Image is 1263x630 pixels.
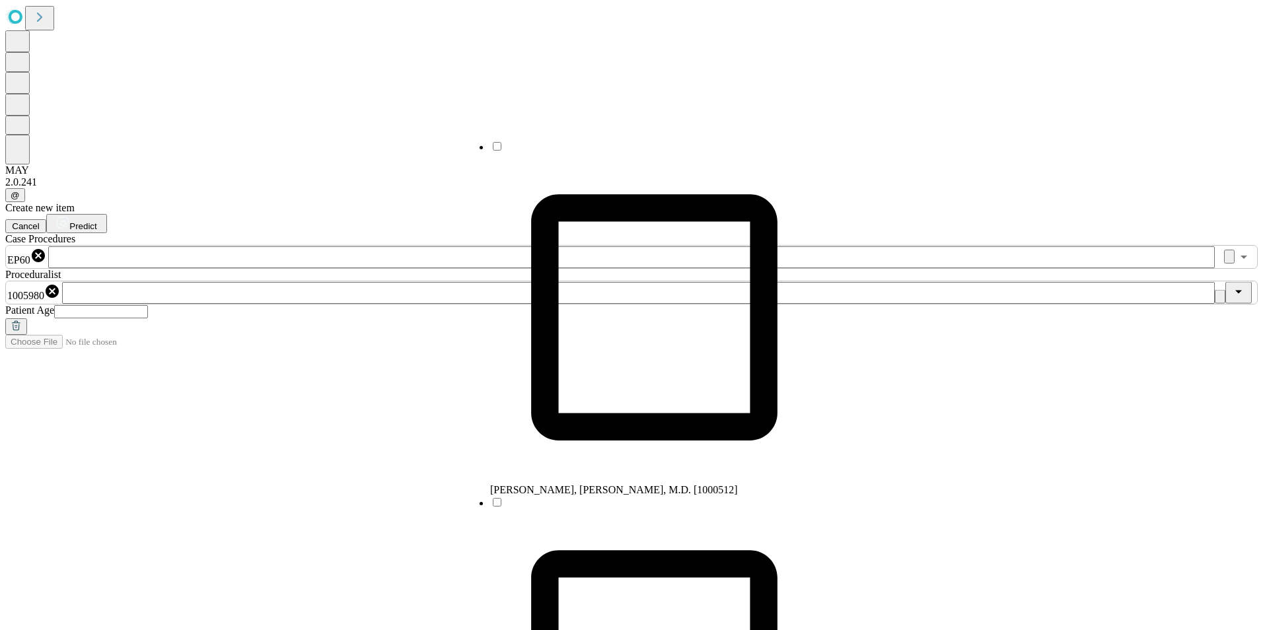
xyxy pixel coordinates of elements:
span: @ [11,190,20,200]
span: EP60 [7,254,30,265]
div: 2.0.241 [5,176,1258,188]
span: Create new item [5,202,75,213]
div: EP60 [7,248,46,266]
span: Cancel [12,221,40,231]
span: Scheduled Procedure [5,233,75,244]
span: Predict [69,221,96,231]
button: Predict [46,214,107,233]
button: Cancel [5,219,46,233]
button: @ [5,188,25,202]
button: Clear [1215,290,1225,304]
button: Clear [1224,250,1235,263]
span: Proceduralist [5,269,61,280]
button: Close [1225,282,1252,304]
button: Open [1235,248,1253,266]
div: 1005980 [7,283,60,302]
span: Patient Age [5,304,54,316]
span: [PERSON_NAME], [PERSON_NAME], M.D. [1000512] [490,484,738,495]
div: MAY [5,164,1258,176]
span: 1005980 [7,290,44,301]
